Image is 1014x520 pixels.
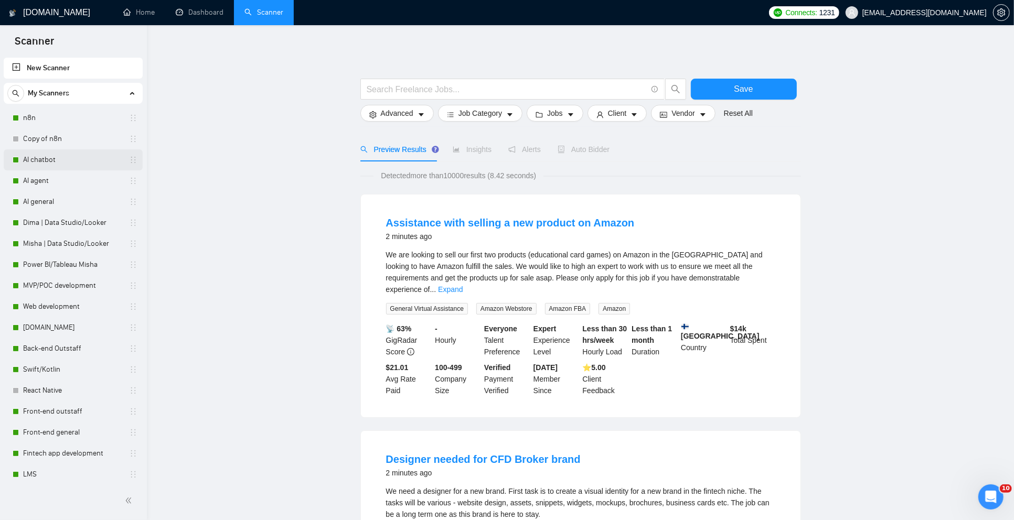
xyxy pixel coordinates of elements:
[596,111,604,118] span: user
[671,107,695,119] span: Vendor
[23,254,123,275] a: Power BI/Tableau Misha
[23,380,123,401] a: React Native
[23,212,123,233] a: Dima | Data Studio/Looker
[129,470,137,479] span: holder
[629,323,679,357] div: Duration
[435,363,462,372] b: 100-499
[23,443,123,464] a: Fintech app development
[369,111,377,118] span: setting
[129,198,137,206] span: holder
[129,114,137,122] span: holder
[129,407,137,416] span: holder
[431,145,440,154] div: Tooltip anchor
[433,323,482,357] div: Hourly
[728,323,777,357] div: Total Spent
[527,105,583,122] button: folderJobscaret-down
[691,79,797,100] button: Save
[453,146,460,153] span: area-chart
[23,359,123,380] a: Swift/Kotlin
[558,146,565,153] span: robot
[531,362,581,396] div: Member Since
[386,453,581,465] a: Designer needed for CFD Broker brand
[993,4,1010,21] button: setting
[244,8,283,17] a: searchScanner
[438,105,522,122] button: barsJob Categorycaret-down
[129,135,137,143] span: holder
[848,9,856,16] span: user
[1000,484,1012,493] span: 10
[482,323,531,357] div: Talent Preference
[4,58,143,79] li: New Scanner
[581,362,630,396] div: Client Feedback
[558,145,610,154] span: Auto Bidder
[484,324,517,333] b: Everyone
[381,107,413,119] span: Advanced
[386,230,635,243] div: 2 minutes ago
[482,362,531,396] div: Payment Verified
[28,83,69,104] span: My Scanners
[734,82,753,95] span: Save
[129,365,137,374] span: holder
[386,251,763,294] span: We are looking to sell our first two products (educational card games) on Amazon in the [GEOGRAPH...
[129,302,137,311] span: holder
[699,111,707,118] span: caret-down
[386,217,635,229] a: Assistance with selling a new product on Amazon
[386,467,581,479] div: 2 minutes ago
[588,105,647,122] button: userClientcaret-down
[430,285,436,294] span: ...
[23,128,123,149] a: Copy of n8n
[583,324,627,344] b: Less than 30 hrs/week
[360,105,434,122] button: settingAdvancedcaret-down
[994,8,1009,17] span: setting
[7,85,24,102] button: search
[386,485,775,520] div: We need a designer for a new brand. First task is to create a visual identity for a new brand in ...
[581,323,630,357] div: Hourly Load
[386,249,775,295] div: We are looking to sell our first two products (educational card games) on Amazon in the US and lo...
[129,261,137,269] span: holder
[533,363,558,372] b: [DATE]
[129,428,137,437] span: holder
[129,219,137,227] span: holder
[23,422,123,443] a: Front-end general
[632,324,672,344] b: Less than 1 month
[599,303,630,315] span: Amazon
[583,363,606,372] b: ⭐️ 5.00
[384,362,433,396] div: Avg Rate Paid
[23,191,123,212] a: AI general
[367,83,647,96] input: Search Freelance Jobs...
[23,401,123,422] a: Front-end outstaff
[23,296,123,317] a: Web development
[23,233,123,254] a: Misha | Data Studio/Looker
[129,156,137,164] span: holder
[447,111,454,118] span: bars
[978,484,1004,510] iframe: Intercom live chat
[508,145,541,154] span: Alerts
[774,8,782,17] img: upwork-logo.png
[23,170,123,191] a: AI agent
[23,107,123,128] a: n8n
[129,323,137,332] span: holder
[531,323,581,357] div: Experience Level
[785,7,817,18] span: Connects:
[418,111,425,118] span: caret-down
[373,170,543,181] span: Detected more than 10000 results (8.42 seconds)
[12,58,134,79] a: New Scanner
[665,79,686,100] button: search
[681,323,760,340] b: [GEOGRAPHIC_DATA]
[433,362,482,396] div: Company Size
[567,111,574,118] span: caret-down
[360,145,436,154] span: Preview Results
[536,111,543,118] span: folder
[23,317,123,338] a: [DOMAIN_NAME]
[23,338,123,359] a: Back-end Outstaff
[125,495,135,506] span: double-left
[679,323,728,357] div: Country
[129,177,137,185] span: holder
[8,90,24,97] span: search
[651,105,715,122] button: idcardVendorcaret-down
[458,107,502,119] span: Job Category
[660,111,667,118] span: idcard
[23,464,123,485] a: LMS
[407,348,414,355] span: info-circle
[631,111,638,118] span: caret-down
